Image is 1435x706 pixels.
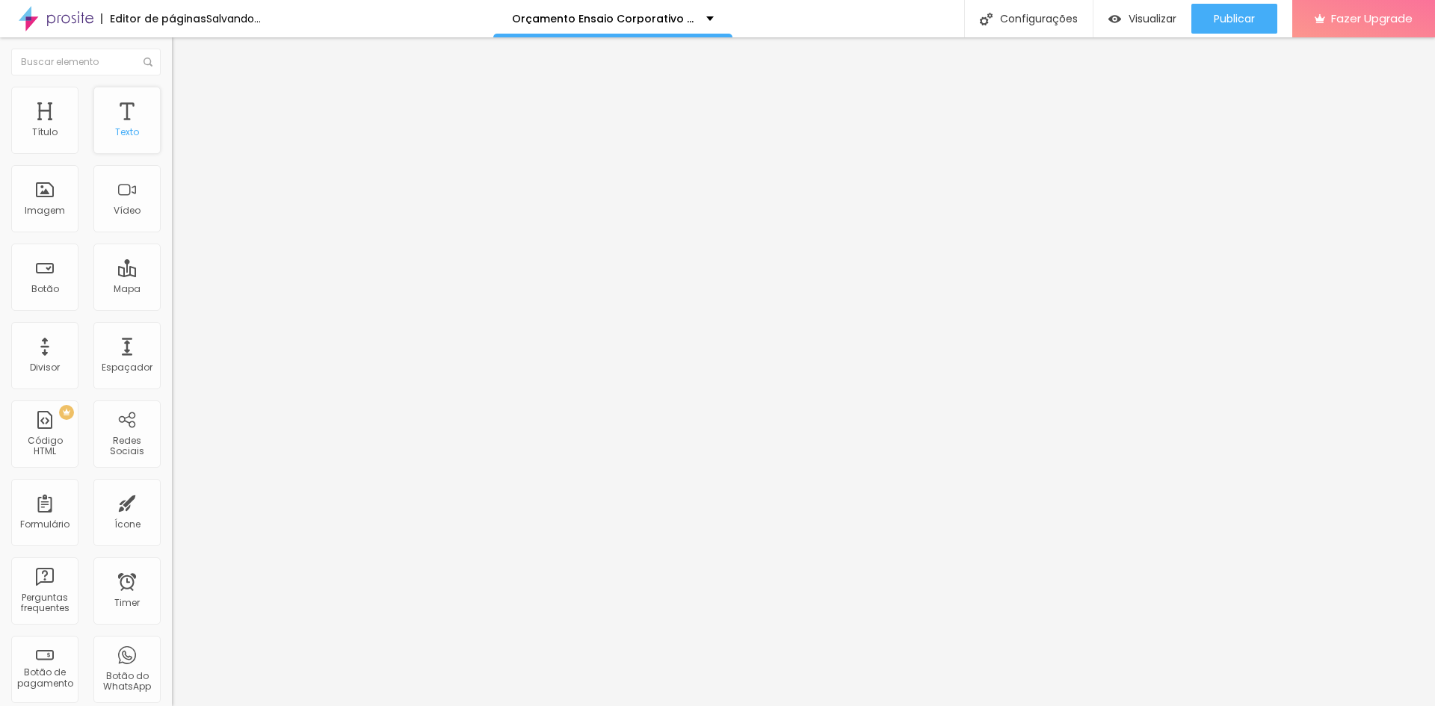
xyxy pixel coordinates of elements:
[114,284,141,294] div: Mapa
[114,205,141,216] div: Vídeo
[97,436,156,457] div: Redes Sociais
[1108,13,1121,25] img: view-1.svg
[115,127,139,137] div: Texto
[114,598,140,608] div: Timer
[1331,12,1413,25] span: Fazer Upgrade
[206,13,261,24] div: Salvando...
[1093,4,1191,34] button: Visualizar
[143,58,152,66] img: Icone
[20,519,70,530] div: Formulário
[1191,4,1277,34] button: Publicar
[172,37,1435,706] iframe: Editor
[25,205,65,216] div: Imagem
[512,13,695,24] p: Orçamento Ensaio Corporativo Masculino
[102,362,152,373] div: Espaçador
[114,519,141,530] div: Ícone
[15,592,74,614] div: Perguntas frequentes
[32,127,58,137] div: Título
[1129,13,1176,25] span: Visualizar
[1214,13,1255,25] span: Publicar
[11,49,161,75] input: Buscar elemento
[101,13,206,24] div: Editor de páginas
[31,284,59,294] div: Botão
[15,436,74,457] div: Código HTML
[97,671,156,693] div: Botão do WhatsApp
[15,667,74,689] div: Botão de pagamento
[30,362,60,373] div: Divisor
[980,13,993,25] img: Icone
